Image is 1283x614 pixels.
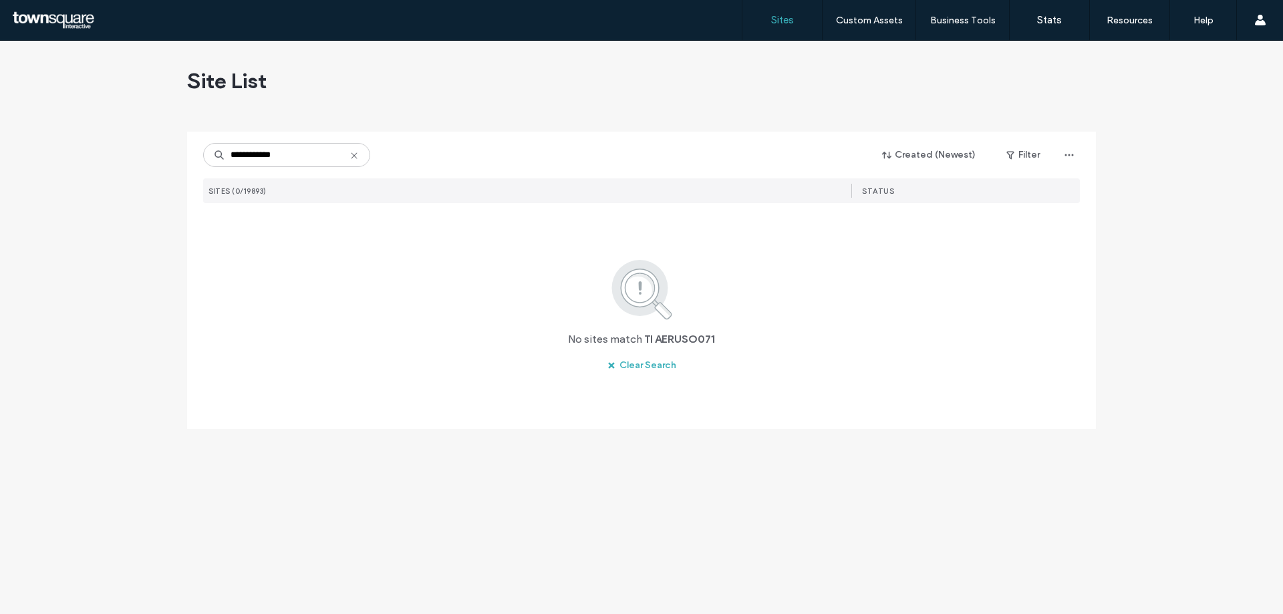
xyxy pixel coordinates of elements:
label: Sites [771,14,794,26]
label: Business Tools [930,15,996,26]
span: STATUS [862,186,894,196]
span: TI AERUSO071 [644,332,715,347]
label: Stats [1037,14,1062,26]
span: SITES (0/19893) [208,186,267,196]
label: Custom Assets [836,15,903,26]
button: Created (Newest) [871,144,988,166]
button: Filter [993,144,1053,166]
span: No sites match [568,332,642,347]
label: Resources [1107,15,1153,26]
button: Clear Search [595,355,688,376]
label: Help [1193,15,1214,26]
span: Site List [187,67,267,94]
img: search.svg [593,257,690,321]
